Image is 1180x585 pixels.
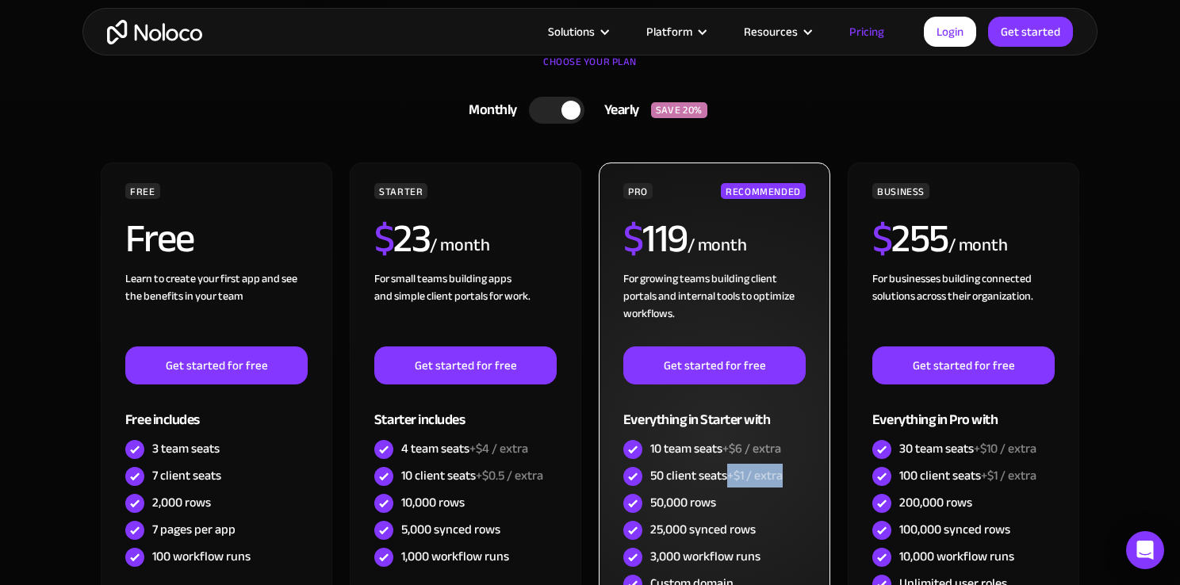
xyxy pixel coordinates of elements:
div: / month [688,233,747,258]
h2: 119 [623,219,688,258]
div: 3,000 workflow runs [650,548,760,565]
div: Starter includes [374,384,557,436]
span: +$6 / extra [722,437,781,461]
div: FREE [125,183,160,199]
div: 2,000 rows [152,494,211,511]
span: +$1 / extra [727,464,783,487]
span: +$10 / extra [974,437,1036,461]
h2: Free [125,219,194,258]
div: STARTER [374,183,427,199]
a: Get started for free [872,346,1055,384]
a: Get started for free [374,346,557,384]
div: CHOOSE YOUR PLAN [98,50,1082,90]
span: +$0.5 / extra [476,464,543,487]
h2: 23 [374,219,431,258]
div: 1,000 workflow runs [401,548,509,565]
div: 100,000 synced rows [899,521,1010,538]
a: Login [924,17,976,47]
div: For growing teams building client portals and internal tools to optimize workflows. [623,270,806,346]
div: Free includes [125,384,308,436]
h2: 255 [872,219,948,258]
div: PRO [623,183,653,199]
div: 4 team seats [401,440,528,457]
div: Resources [724,21,829,42]
div: Yearly [584,98,651,122]
span: +$4 / extra [469,437,528,461]
div: For small teams building apps and simple client portals for work. ‍ [374,270,557,346]
div: / month [430,233,489,258]
div: 10 team seats [650,440,781,457]
div: 3 team seats [152,440,220,457]
div: 200,000 rows [899,494,972,511]
span: $ [872,201,892,276]
div: RECOMMENDED [721,183,806,199]
a: Get started for free [623,346,806,384]
div: SAVE 20% [651,102,707,118]
span: $ [374,201,394,276]
div: 10 client seats [401,467,543,484]
div: Open Intercom Messenger [1126,531,1164,569]
div: / month [948,233,1008,258]
div: 25,000 synced rows [650,521,756,538]
div: 7 client seats [152,467,221,484]
div: 5,000 synced rows [401,521,500,538]
div: Solutions [548,21,595,42]
div: Monthly [449,98,529,122]
div: Platform [646,21,692,42]
div: Everything in Pro with [872,384,1055,436]
div: 100 workflow runs [152,548,251,565]
div: Learn to create your first app and see the benefits in your team ‍ [125,270,308,346]
div: Platform [626,21,724,42]
span: +$1 / extra [981,464,1036,487]
div: Resources [744,21,798,42]
div: 10,000 rows [401,494,465,511]
div: Everything in Starter with [623,384,806,436]
div: BUSINESS [872,183,929,199]
div: For businesses building connected solutions across their organization. ‍ [872,270,1055,346]
div: 100 client seats [899,467,1036,484]
a: Get started [988,17,1073,47]
span: $ [623,201,643,276]
a: home [107,20,202,44]
div: 50 client seats [650,467,783,484]
div: 7 pages per app [152,521,236,538]
div: 50,000 rows [650,494,716,511]
div: Solutions [528,21,626,42]
a: Pricing [829,21,904,42]
div: 10,000 workflow runs [899,548,1014,565]
div: 30 team seats [899,440,1036,457]
a: Get started for free [125,346,308,384]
